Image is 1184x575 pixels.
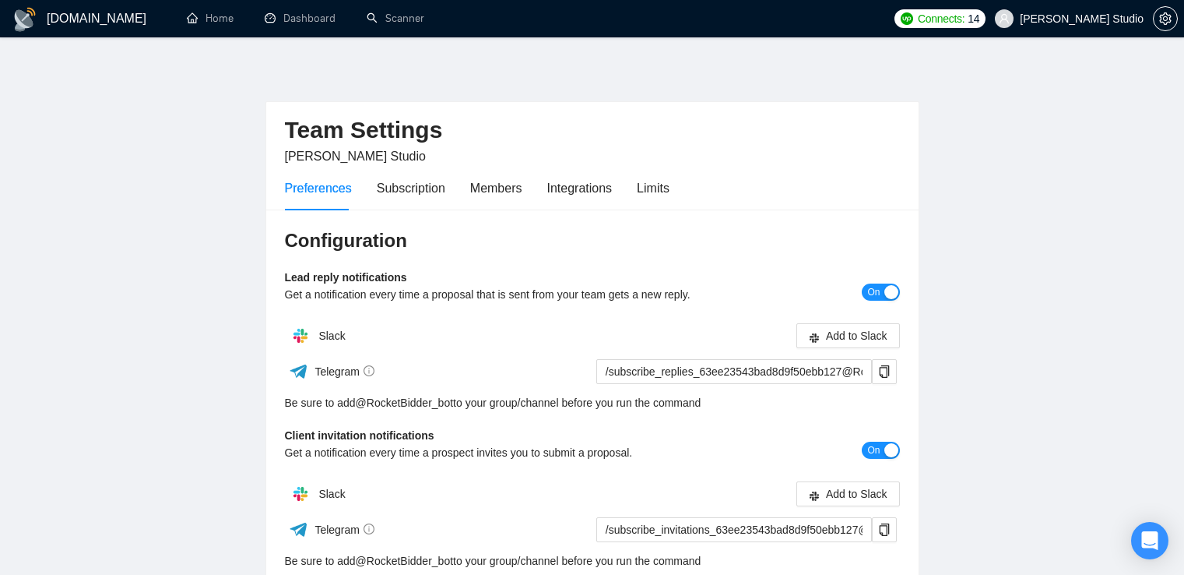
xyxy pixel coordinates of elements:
[285,429,434,442] b: Client invitation notifications
[873,365,896,378] span: copy
[314,524,374,536] span: Telegram
[470,178,522,198] div: Members
[285,478,316,510] img: hpQkSZIkSZIkSZIkSZIkSZIkSZIkSZIkSZIkSZIkSZIkSZIkSZIkSZIkSZIkSZIkSZIkSZIkSZIkSZIkSZIkSZIkSZIkSZIkS...
[1153,12,1178,25] a: setting
[318,330,345,342] span: Slack
[826,327,887,344] span: Add to Slack
[289,520,308,539] img: ww3wtPAAAAAElFTkSuQmCC
[377,178,445,198] div: Subscription
[356,552,454,570] a: @RocketBidder_bot
[796,482,900,506] button: slackAdd to Slack
[873,524,896,536] span: copy
[285,394,900,411] div: Be sure to add to your group/channel before you run the command
[314,365,374,378] span: Telegram
[547,178,613,198] div: Integrations
[826,485,887,503] span: Add to Slack
[356,394,454,411] a: @RocketBidder_bot
[999,13,1010,24] span: user
[1154,12,1177,25] span: setting
[918,10,964,27] span: Connects:
[867,284,880,301] span: On
[364,365,374,376] span: info-circle
[1131,522,1168,559] div: Open Intercom Messenger
[285,552,900,570] div: Be sure to add to your group/channel before you run the command
[364,524,374,534] span: info-circle
[285,150,426,163] span: [PERSON_NAME] Studio
[318,488,345,500] span: Slack
[809,490,820,502] span: slack
[367,12,424,25] a: searchScanner
[872,517,897,542] button: copy
[187,12,234,25] a: homeHome
[872,359,897,384] button: copy
[265,12,336,25] a: dashboardDashboard
[285,286,747,303] div: Get a notification every time a proposal that is sent from your team gets a new reply.
[289,362,308,381] img: ww3wtPAAAAAElFTkSuQmCC
[285,115,900,146] h2: Team Settings
[285,228,900,253] h3: Configuration
[285,444,747,461] div: Get a notification every time a prospect invites you to submit a proposal.
[1153,6,1178,31] button: setting
[285,271,407,284] b: Lead reply notifications
[968,10,979,27] span: 14
[12,7,37,32] img: logo
[285,320,316,351] img: hpQkSZIkSZIkSZIkSZIkSZIkSZIkSZIkSZIkSZIkSZIkSZIkSZIkSZIkSZIkSZIkSZIkSZIkSZIkSZIkSZIkSZIkSZIkSZIkS...
[285,178,352,198] div: Preferences
[809,332,820,344] span: slack
[637,178,669,198] div: Limits
[901,12,913,25] img: upwork-logo.png
[867,442,880,459] span: On
[796,323,900,348] button: slackAdd to Slack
